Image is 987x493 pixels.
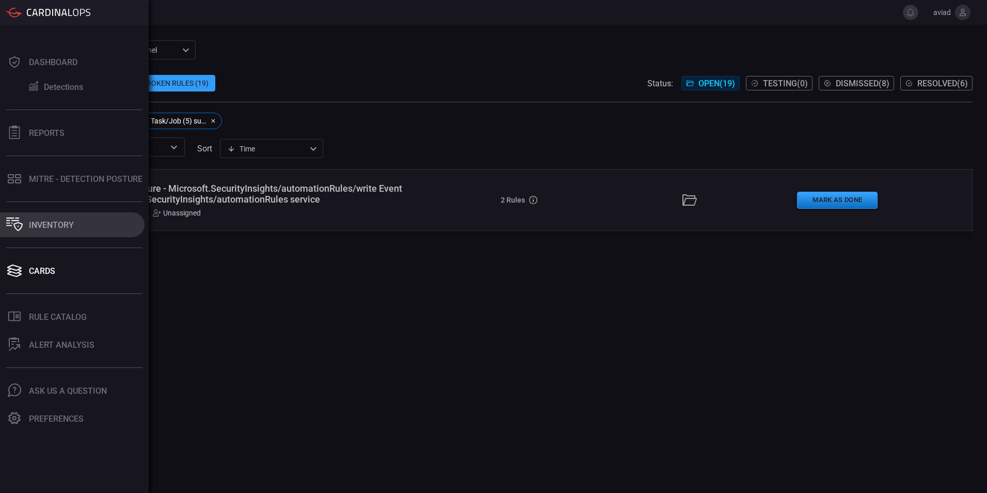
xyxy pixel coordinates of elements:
div: MITRE - Detection Posture [29,174,142,184]
span: Status: [647,79,673,88]
div: Cards [29,266,55,276]
div: Broken Rules (19) [135,75,215,91]
label: sort [197,144,212,153]
h5: 2 Rules [501,196,525,204]
div: Rule Catalog [29,312,87,322]
div: Inventory [29,220,74,230]
div: Time [227,144,307,154]
span: Open ( 19 ) [698,79,735,88]
div: Reports [29,128,65,138]
button: Open [167,140,181,155]
div: Unassigned [153,209,201,217]
div: Detections [44,82,83,92]
div: Missing logs - Azure - Microsoft.SecurityInsights/automationRules/write Event Under Microsoft.Sec... [77,183,403,205]
button: Open(19) [681,76,740,90]
span: aviad [922,8,951,17]
div: Preferences [29,414,84,424]
button: Resolved(6) [900,76,973,90]
span: Testing ( 0 ) [763,79,808,88]
div: Ask Us A Question [29,386,107,396]
span: Resolved ( 6 ) [917,79,968,88]
button: Dismissed(8) [819,76,894,90]
div: ALERT ANALYSIS [29,340,94,350]
div: Dashboard [29,57,77,67]
button: Mark as Done [797,192,878,209]
span: Dismissed ( 8 ) [836,79,889,88]
button: Testing(0) [746,76,813,90]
